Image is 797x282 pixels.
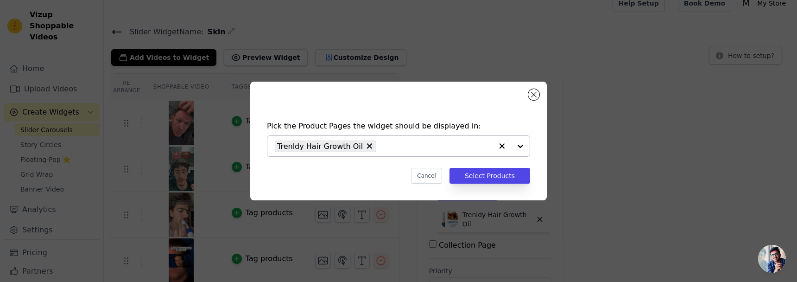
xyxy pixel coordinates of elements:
[267,121,530,132] h4: Pick the Product Pages the widget should be displayed in:
[449,168,530,184] button: Select Products
[277,141,363,152] span: Trenldy Hair Growth Oil
[411,168,442,184] button: Cancel
[758,245,786,273] a: Open chat
[528,89,539,100] button: Close modal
